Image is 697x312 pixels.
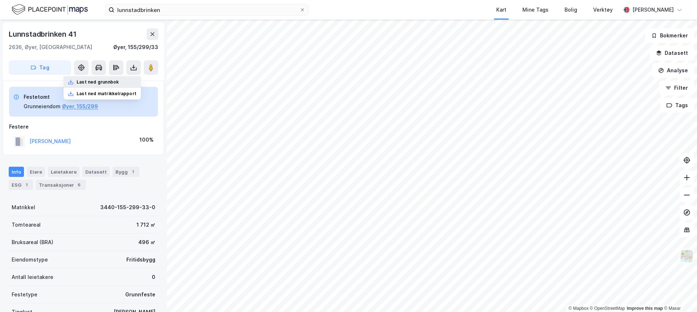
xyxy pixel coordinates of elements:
div: 1 [129,168,136,175]
div: 0 [152,273,155,281]
div: 1 712 ㎡ [136,220,155,229]
div: Matrikkel [12,203,35,212]
div: Bygg [113,167,139,177]
div: Datasett [82,167,110,177]
div: Leietakere [48,167,80,177]
div: Festetomt [24,93,98,101]
img: logo.f888ab2527a4732fd821a326f86c7f29.svg [12,3,88,16]
div: [PERSON_NAME] [632,5,674,14]
div: Fritidsbygg [126,255,155,264]
div: 6 [76,181,83,189]
a: Mapbox [568,306,588,311]
div: Info [9,167,24,177]
iframe: Chat Widget [661,277,697,312]
div: Tomteareal [12,220,41,229]
div: 100% [139,135,154,144]
div: Festetype [12,290,37,299]
div: Kart [496,5,506,14]
div: Verktøy [593,5,613,14]
div: Mine Tags [522,5,549,14]
button: Tag [9,60,71,75]
div: Grunnfeste [125,290,155,299]
img: Z [680,249,694,263]
div: Last ned grunnbok [77,79,119,85]
button: Øyer, 155/299 [62,102,98,111]
a: Improve this map [627,306,663,311]
div: Last ned matrikkelrapport [77,91,136,97]
div: Eiendomstype [12,255,48,264]
div: Festere [9,122,158,131]
div: Lunnstadbrinken 41 [9,28,78,40]
div: Eiere [27,167,45,177]
a: OpenStreetMap [590,306,625,311]
button: Datasett [650,46,694,60]
div: Grunneiendom [24,102,61,111]
div: Bolig [564,5,577,14]
div: 3440-155-299-33-0 [100,203,155,212]
div: ESG [9,180,33,190]
button: Bokmerker [645,28,694,43]
div: 496 ㎡ [138,238,155,247]
input: Søk på adresse, matrikkel, gårdeiere, leietakere eller personer [114,4,299,15]
div: 1 [23,181,30,189]
div: Bruksareal (BRA) [12,238,53,247]
div: Øyer, 155/299/33 [113,43,158,52]
div: Transaksjoner [36,180,86,190]
button: Tags [660,98,694,113]
div: 2636, Øyer, [GEOGRAPHIC_DATA] [9,43,92,52]
button: Analyse [652,63,694,78]
div: Antall leietakere [12,273,53,281]
button: Filter [659,81,694,95]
